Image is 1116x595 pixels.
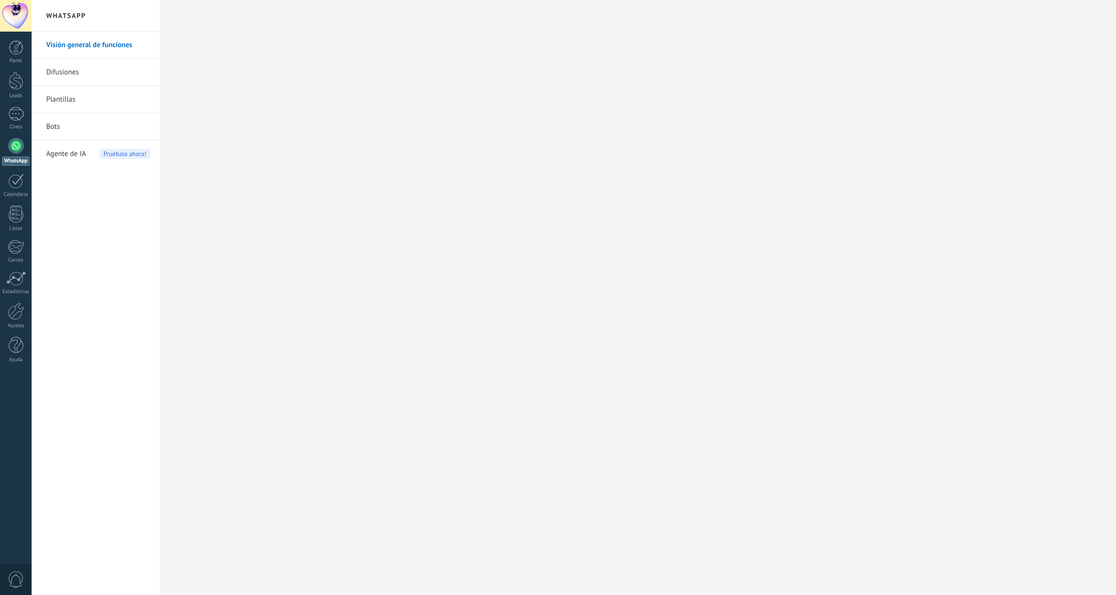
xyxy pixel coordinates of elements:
div: Estadísticas [2,289,30,295]
span: Pruébalo ahora! [100,149,150,159]
li: Difusiones [32,59,160,86]
div: Leads [2,93,30,99]
span: Agente de IA [46,140,86,168]
div: Chats [2,124,30,130]
div: Correo [2,257,30,263]
div: WhatsApp [2,157,30,166]
a: Agente de IAPruébalo ahora! [46,140,150,168]
div: Listas [2,226,30,232]
div: Ajustes [2,323,30,329]
a: Visión general de funciones [46,32,150,59]
div: Ayuda [2,357,30,363]
div: Panel [2,58,30,64]
li: Bots [32,113,160,140]
a: Difusiones [46,59,150,86]
a: Bots [46,113,150,140]
div: Calendario [2,192,30,198]
a: Plantillas [46,86,150,113]
li: Visión general de funciones [32,32,160,59]
li: Plantillas [32,86,160,113]
li: Agente de IA [32,140,160,167]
